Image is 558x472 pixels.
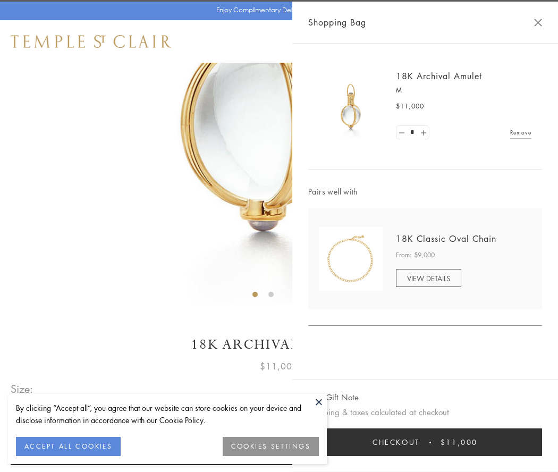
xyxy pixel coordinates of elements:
[319,74,383,138] img: 18K Archival Amulet
[396,85,531,96] p: M
[407,273,450,283] span: VIEW DETAILS
[396,70,482,82] a: 18K Archival Amulet
[396,233,496,245] a: 18K Classic Oval Chain
[308,406,542,419] p: Shipping & taxes calculated at checkout
[534,19,542,27] button: Close Shopping Bag
[16,437,121,456] button: ACCEPT ALL COOKIES
[319,227,383,291] img: N88865-OV18
[308,15,366,29] span: Shopping Bag
[16,402,319,426] div: By clicking “Accept all”, you agree that our website can store cookies on your device and disclos...
[260,359,298,373] span: $11,000
[11,35,171,48] img: Temple St. Clair
[396,269,461,287] a: VIEW DETAILS
[308,428,542,456] button: Checkout $11,000
[396,126,407,139] a: Set quantity to 0
[396,101,424,112] span: $11,000
[223,437,319,456] button: COOKIES SETTINGS
[441,436,478,448] span: $11,000
[11,380,34,398] span: Size:
[396,250,435,260] span: From: $9,000
[308,186,542,198] span: Pairs well with
[11,335,547,354] h1: 18K Archival Amulet
[308,391,359,404] button: Add Gift Note
[373,436,420,448] span: Checkout
[510,127,531,138] a: Remove
[418,126,428,139] a: Set quantity to 2
[216,5,337,15] p: Enjoy Complimentary Delivery & Returns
